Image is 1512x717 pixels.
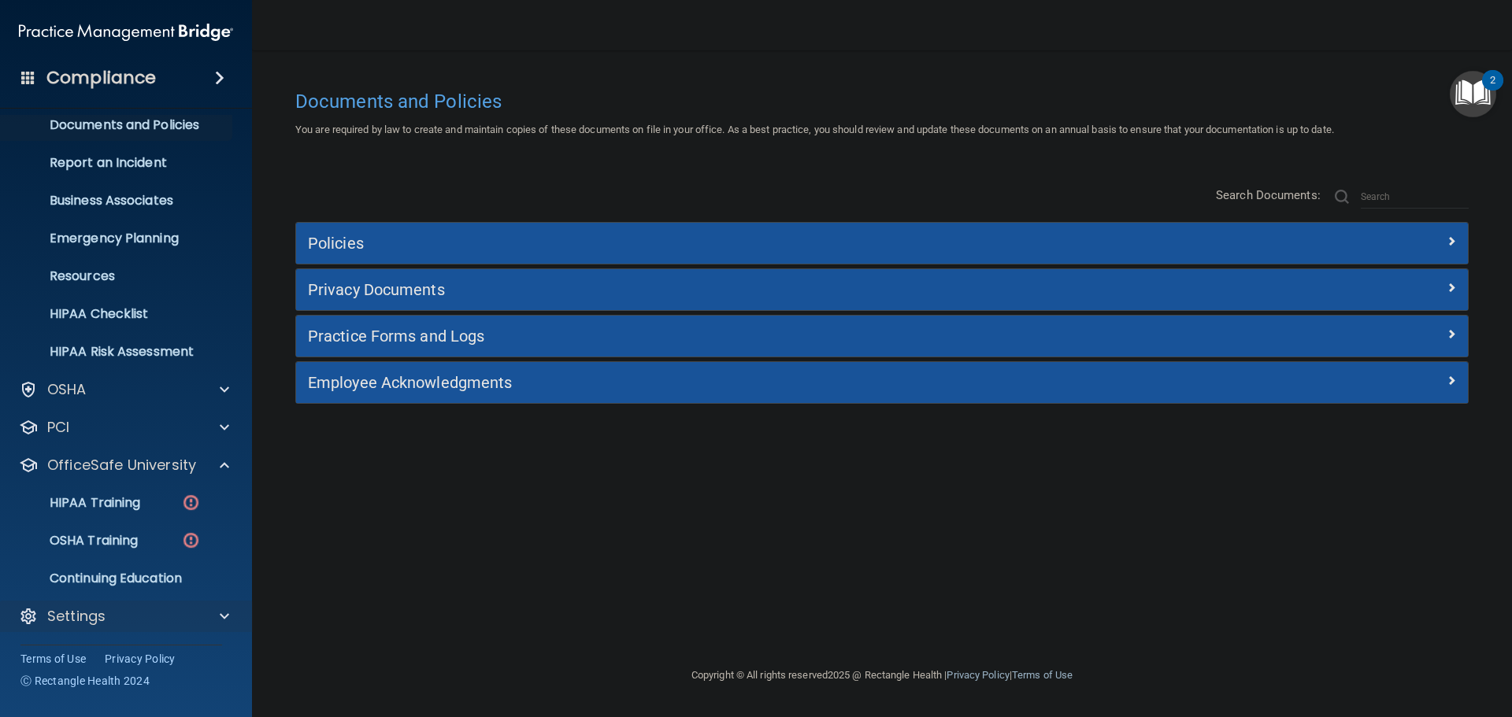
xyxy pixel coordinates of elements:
h5: Practice Forms and Logs [308,327,1163,345]
input: Search [1361,185,1469,209]
p: PCI [47,418,69,437]
p: OSHA [47,380,87,399]
a: Privacy Documents [308,277,1456,302]
h5: Privacy Documents [308,281,1163,298]
img: ic-search.3b580494.png [1335,190,1349,204]
a: OSHA [19,380,229,399]
span: Ⓒ Rectangle Health 2024 [20,673,150,689]
p: Settings [47,607,106,626]
img: PMB logo [19,17,233,48]
span: You are required by law to create and maintain copies of these documents on file in your office. ... [295,124,1334,135]
a: Terms of Use [20,651,86,667]
p: Documents and Policies [10,117,225,133]
p: Resources [10,268,225,284]
a: Policies [308,231,1456,256]
a: Employee Acknowledgments [308,370,1456,395]
p: HIPAA Training [10,495,140,511]
div: 2 [1490,80,1495,101]
a: Privacy Policy [105,651,176,667]
button: Open Resource Center, 2 new notifications [1450,71,1496,117]
a: OfficeSafe University [19,456,229,475]
div: Copyright © All rights reserved 2025 @ Rectangle Health | | [595,650,1169,700]
p: OfficeSafe University [47,456,196,475]
img: danger-circle.6113f641.png [181,530,201,550]
h5: Policies [308,235,1163,252]
h4: Documents and Policies [295,91,1469,112]
p: Emergency Planning [10,231,225,246]
a: Privacy Policy [947,669,1009,681]
a: Terms of Use [1012,669,1073,681]
h4: Compliance [46,67,156,89]
span: Search Documents: [1216,188,1321,202]
p: OSHA Training [10,533,138,549]
p: HIPAA Checklist [10,306,225,322]
a: Practice Forms and Logs [308,323,1456,349]
a: PCI [19,418,229,437]
p: HIPAA Risk Assessment [10,344,225,360]
p: Continuing Education [10,571,225,586]
p: Report an Incident [10,155,225,171]
p: Business Associates [10,193,225,209]
img: danger-circle.6113f641.png [181,493,201,512]
a: Settings [19,607,229,626]
h5: Employee Acknowledgments [308,374,1163,391]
